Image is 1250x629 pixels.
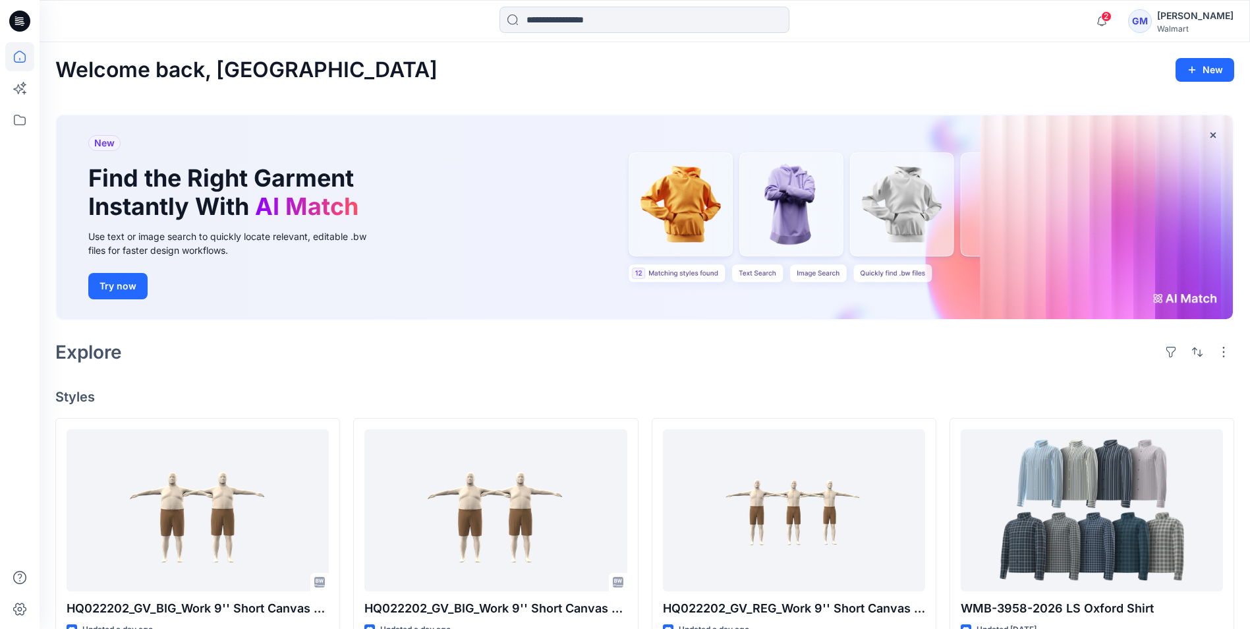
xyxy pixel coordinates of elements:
[67,429,329,591] a: HQ022202_GV_BIG_Work 9'' Short Canvas Hanging
[1176,58,1234,82] button: New
[67,599,329,618] p: HQ022202_GV_BIG_Work 9'' Short Canvas Hanging
[364,429,627,591] a: HQ022202_GV_BIG_Work 9'' Short Canvas Hanging
[961,599,1223,618] p: WMB-3958-2026 LS Oxford Shirt
[88,273,148,299] button: Try now
[255,192,358,221] span: AI Match
[364,599,627,618] p: HQ022202_GV_BIG_Work 9'' Short Canvas Hanging
[1101,11,1112,22] span: 2
[55,58,438,82] h2: Welcome back, [GEOGRAPHIC_DATA]
[663,599,925,618] p: HQ022202_GV_REG_Work 9'' Short Canvas Hanging
[94,135,115,151] span: New
[1128,9,1152,33] div: GM
[1157,24,1234,34] div: Walmart
[663,429,925,591] a: HQ022202_GV_REG_Work 9'' Short Canvas Hanging
[1157,8,1234,24] div: [PERSON_NAME]
[55,342,122,363] h2: Explore
[55,389,1234,405] h4: Styles
[88,164,365,221] h1: Find the Right Garment Instantly With
[88,229,385,257] div: Use text or image search to quickly locate relevant, editable .bw files for faster design workflows.
[961,429,1223,591] a: WMB-3958-2026 LS Oxford Shirt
